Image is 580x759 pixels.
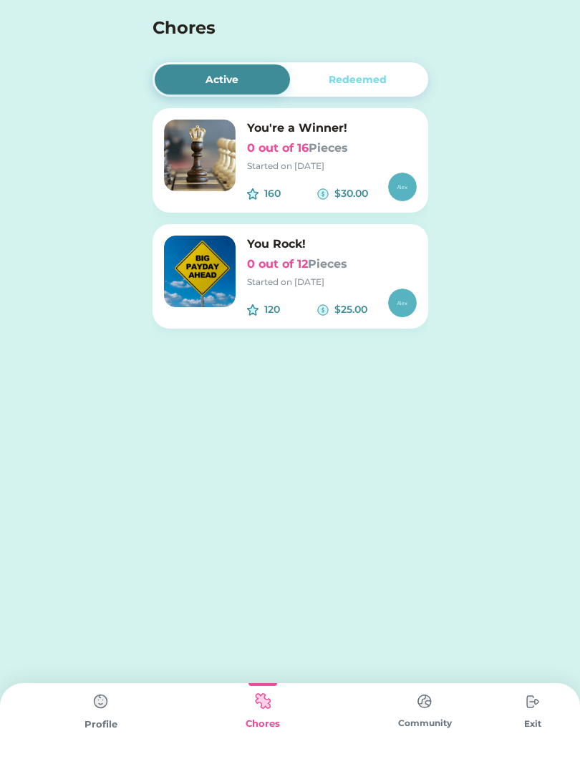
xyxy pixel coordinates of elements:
[247,140,417,157] h6: 0 out of 16
[247,160,417,173] div: Started on [DATE]
[317,304,329,316] img: money-cash-dollar-coin--accounting-billing-payment-cash-coin-currency-money-finance.svg
[309,141,348,155] font: Pieces
[518,687,547,716] img: type%3Dchores%2C%20state%3Ddefault.svg
[329,72,387,87] div: Redeemed
[87,687,115,716] img: type%3Dchores%2C%20state%3Ddefault.svg
[506,717,560,730] div: Exit
[410,687,439,715] img: type%3Dchores%2C%20state%3Ddefault.svg
[247,188,258,200] img: interface-favorite-star--reward-rating-rate-social-star-media-favorite-like-stars.svg
[247,256,417,273] h6: 0 out of 12
[247,276,417,289] div: Started on [DATE]
[206,72,238,87] div: Active
[20,717,182,732] div: Profile
[317,188,329,200] img: money-cash-dollar-coin--accounting-billing-payment-cash-coin-currency-money-finance.svg
[247,236,417,253] h6: You Rock!
[247,304,258,316] img: interface-favorite-star--reward-rating-rate-social-star-media-favorite-like-stars.svg
[334,302,388,317] div: $25.00
[264,302,318,317] div: 120
[164,120,236,191] img: Frame%20684.png
[264,186,318,201] div: 160
[182,717,344,731] div: Chores
[247,120,417,137] h6: You're a Winner!
[344,717,506,730] div: Community
[334,186,388,201] div: $30.00
[308,257,347,271] font: Pieces
[164,236,236,307] img: image.png
[153,15,390,41] h4: Chores
[248,687,277,715] img: type%3Dkids%2C%20state%3Dselected.svg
